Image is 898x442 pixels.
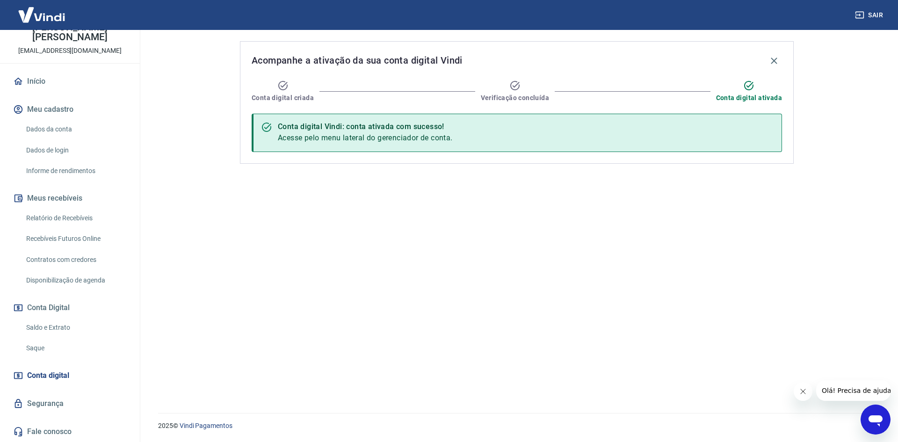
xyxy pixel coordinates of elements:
button: Meu cadastro [11,99,129,120]
iframe: Fechar mensagem [794,382,812,401]
a: Dados da conta [22,120,129,139]
a: Recebíveis Futuros Online [22,229,129,248]
span: Verificação concluída [481,93,549,102]
a: Relatório de Recebíveis [22,209,129,228]
a: Conta digital [11,365,129,386]
span: Conta digital [27,369,69,382]
a: Informe de rendimentos [22,161,129,181]
span: Conta digital criada [252,93,314,102]
span: Conta digital ativada [716,93,782,102]
p: 2025 © [158,421,876,431]
a: Saldo e Extrato [22,318,129,337]
span: Acompanhe a ativação da sua conta digital Vindi [252,53,463,68]
button: Meus recebíveis [11,188,129,209]
span: Acesse pelo menu lateral do gerenciador de conta. [278,133,453,142]
iframe: Botão para abrir a janela de mensagens [861,405,891,435]
a: Disponibilização de agenda [22,271,129,290]
div: Conta digital Vindi: conta ativada com sucesso! [278,121,453,132]
button: Sair [853,7,887,24]
a: Fale conosco [11,421,129,442]
p: [PERSON_NAME] [PERSON_NAME] [7,22,132,42]
a: Vindi Pagamentos [180,422,232,429]
a: Dados de login [22,141,129,160]
a: Segurança [11,393,129,414]
p: [EMAIL_ADDRESS][DOMAIN_NAME] [18,46,122,56]
img: Vindi [11,0,72,29]
span: Olá! Precisa de ajuda? [6,7,79,14]
a: Início [11,71,129,92]
button: Conta Digital [11,297,129,318]
a: Contratos com credores [22,250,129,269]
iframe: Mensagem da empresa [816,380,891,401]
a: Saque [22,339,129,358]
